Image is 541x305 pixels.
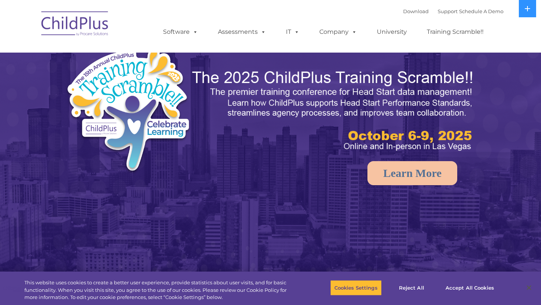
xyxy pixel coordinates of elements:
[104,80,136,86] span: Phone number
[24,279,298,301] div: This website uses cookies to create a better user experience, provide statistics about user visit...
[403,8,503,14] font: |
[104,50,127,55] span: Last name
[388,280,435,296] button: Reject All
[312,24,364,39] a: Company
[367,161,457,185] a: Learn More
[38,6,113,44] img: ChildPlus by Procare Solutions
[369,24,414,39] a: University
[403,8,429,14] a: Download
[459,8,503,14] a: Schedule A Demo
[521,279,537,296] button: Close
[210,24,274,39] a: Assessments
[419,24,491,39] a: Training Scramble!!
[441,280,498,296] button: Accept All Cookies
[278,24,307,39] a: IT
[156,24,206,39] a: Software
[438,8,458,14] a: Support
[330,280,382,296] button: Cookies Settings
